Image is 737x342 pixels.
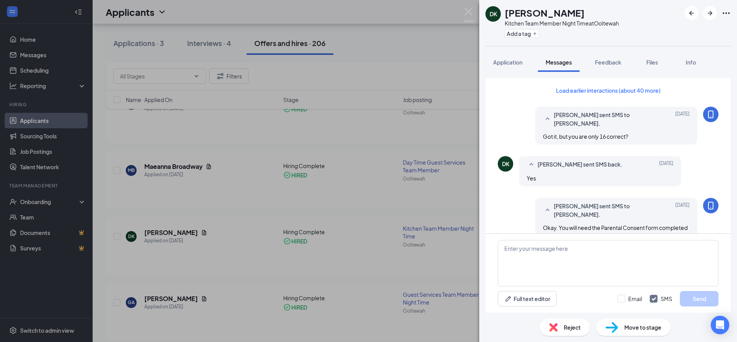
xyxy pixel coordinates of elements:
[564,323,581,332] span: Reject
[705,9,715,18] svg: ArrowRight
[493,59,522,66] span: Application
[527,175,536,182] span: Yes
[685,6,698,20] button: ArrowLeftNew
[546,59,572,66] span: Messages
[659,160,673,169] span: [DATE]
[532,31,537,36] svg: Plus
[490,10,497,18] div: DK
[549,84,667,97] button: Load earlier interactions (about 40 more)
[722,9,731,18] svg: Ellipses
[543,206,552,215] svg: SmallChevronUp
[505,19,619,27] div: Kitchen Team Member Night Time at Ooltewah
[675,111,690,128] span: [DATE]
[624,323,661,332] span: Move to stage
[505,6,585,19] h1: [PERSON_NAME]
[687,9,696,18] svg: ArrowLeftNew
[527,160,536,169] svg: SmallChevronUp
[505,29,539,37] button: PlusAdd a tag
[680,291,718,306] button: Send
[675,202,690,219] span: [DATE]
[504,295,512,303] svg: Pen
[554,111,655,128] span: [PERSON_NAME] sent SMS to [PERSON_NAME].
[543,114,552,124] svg: SmallChevronUp
[703,6,717,20] button: ArrowRight
[538,160,622,169] span: [PERSON_NAME] sent SMS back.
[711,316,729,334] div: Open Intercom Messenger
[706,110,715,119] svg: MobileSms
[595,59,621,66] span: Feedback
[646,59,658,66] span: Files
[706,201,715,210] svg: MobileSms
[543,133,628,140] span: Got it, but you are only 16 correct?
[502,160,509,168] div: DK
[554,202,655,219] span: [PERSON_NAME] sent SMS to [PERSON_NAME].
[498,291,557,306] button: Full text editorPen
[686,59,696,66] span: Info
[543,224,688,248] span: Okay. You will need the Parental Consent form completed since you're not 18 or older. Just wanted...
